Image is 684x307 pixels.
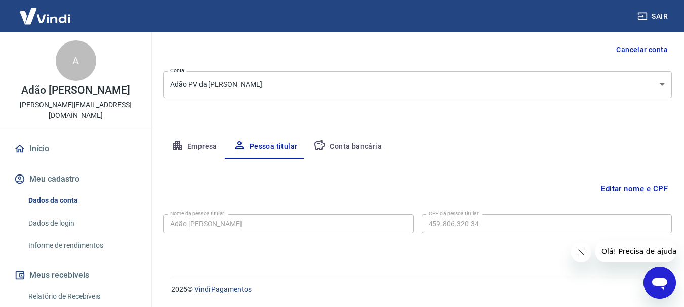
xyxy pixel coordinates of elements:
[635,7,672,26] button: Sair
[163,71,672,98] div: Adão PV da [PERSON_NAME]
[12,168,139,190] button: Meu cadastro
[170,210,224,217] label: Nome da pessoa titular
[571,242,591,262] iframe: Fechar mensagem
[24,235,139,256] a: Informe de rendimentos
[595,240,676,262] iframe: Mensagem da empresa
[597,179,672,198] button: Editar nome e CPF
[429,210,479,217] label: CPF da pessoa titular
[305,135,390,159] button: Conta bancária
[225,135,306,159] button: Pessoa titular
[24,286,139,307] a: Relatório de Recebíveis
[24,190,139,211] a: Dados da conta
[643,267,676,299] iframe: Botão para abrir a janela de mensagens
[24,213,139,234] a: Dados de login
[56,40,96,81] div: A
[194,285,252,293] a: Vindi Pagamentos
[12,264,139,286] button: Meus recebíveis
[171,284,660,295] p: 2025 ©
[6,7,85,15] span: Olá! Precisa de ajuda?
[170,67,184,74] label: Conta
[163,135,225,159] button: Empresa
[12,138,139,160] a: Início
[8,100,143,121] p: [PERSON_NAME][EMAIL_ADDRESS][DOMAIN_NAME]
[12,1,78,31] img: Vindi
[612,40,672,59] button: Cancelar conta
[21,85,130,96] p: Adão [PERSON_NAME]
